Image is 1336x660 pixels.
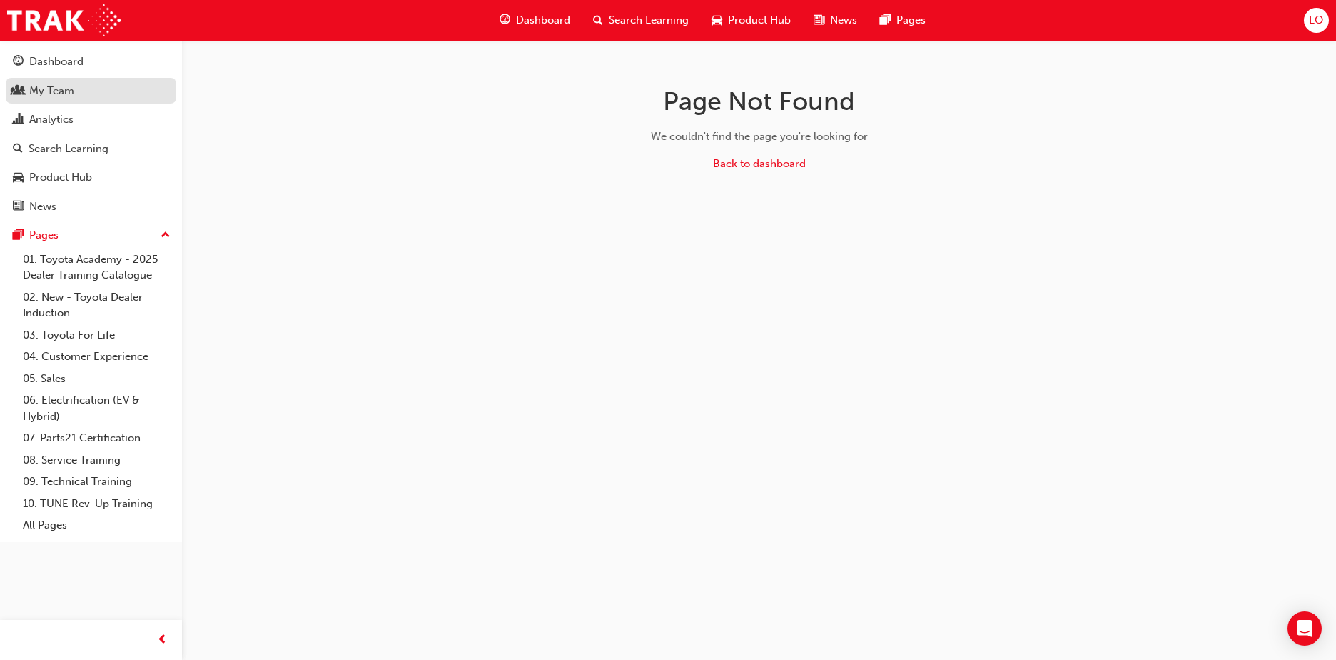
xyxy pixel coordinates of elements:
[17,346,176,368] a: 04. Customer Experience
[17,368,176,390] a: 05. Sales
[6,78,176,104] a: My Team
[830,12,857,29] span: News
[161,226,171,245] span: up-icon
[516,12,570,29] span: Dashboard
[17,324,176,346] a: 03. Toyota For Life
[17,249,176,286] a: 01. Toyota Academy - 2025 Dealer Training Catalogue
[13,143,23,156] span: search-icon
[17,427,176,449] a: 07. Parts21 Certification
[13,201,24,214] span: news-icon
[7,4,121,36] img: Trak
[17,514,176,536] a: All Pages
[29,199,56,215] div: News
[6,222,176,249] button: Pages
[488,6,582,35] a: guage-iconDashboard
[29,111,74,128] div: Analytics
[17,286,176,324] a: 02. New - Toyota Dealer Induction
[29,227,59,244] div: Pages
[700,6,802,35] a: car-iconProduct Hub
[896,12,926,29] span: Pages
[728,12,791,29] span: Product Hub
[814,11,824,29] span: news-icon
[712,11,722,29] span: car-icon
[6,194,176,220] a: News
[13,171,24,184] span: car-icon
[6,164,176,191] a: Product Hub
[17,493,176,515] a: 10. TUNE Rev-Up Training
[582,6,700,35] a: search-iconSearch Learning
[713,157,806,170] a: Back to dashboard
[593,11,603,29] span: search-icon
[6,136,176,162] a: Search Learning
[869,6,937,35] a: pages-iconPages
[1304,8,1329,33] button: LO
[533,129,986,145] div: We couldn't find the page you're looking for
[6,46,176,222] button: DashboardMy TeamAnalyticsSearch LearningProduct HubNews
[500,11,510,29] span: guage-icon
[609,12,689,29] span: Search Learning
[13,114,24,126] span: chart-icon
[1309,12,1323,29] span: LO
[13,85,24,98] span: people-icon
[157,631,168,649] span: prev-icon
[533,86,986,117] h1: Page Not Found
[17,389,176,427] a: 06. Electrification (EV & Hybrid)
[29,83,74,99] div: My Team
[880,11,891,29] span: pages-icon
[29,141,108,157] div: Search Learning
[1287,611,1322,646] div: Open Intercom Messenger
[17,471,176,493] a: 09. Technical Training
[17,449,176,471] a: 08. Service Training
[13,229,24,242] span: pages-icon
[6,49,176,75] a: Dashboard
[802,6,869,35] a: news-iconNews
[6,106,176,133] a: Analytics
[13,56,24,69] span: guage-icon
[29,169,92,186] div: Product Hub
[29,54,83,70] div: Dashboard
